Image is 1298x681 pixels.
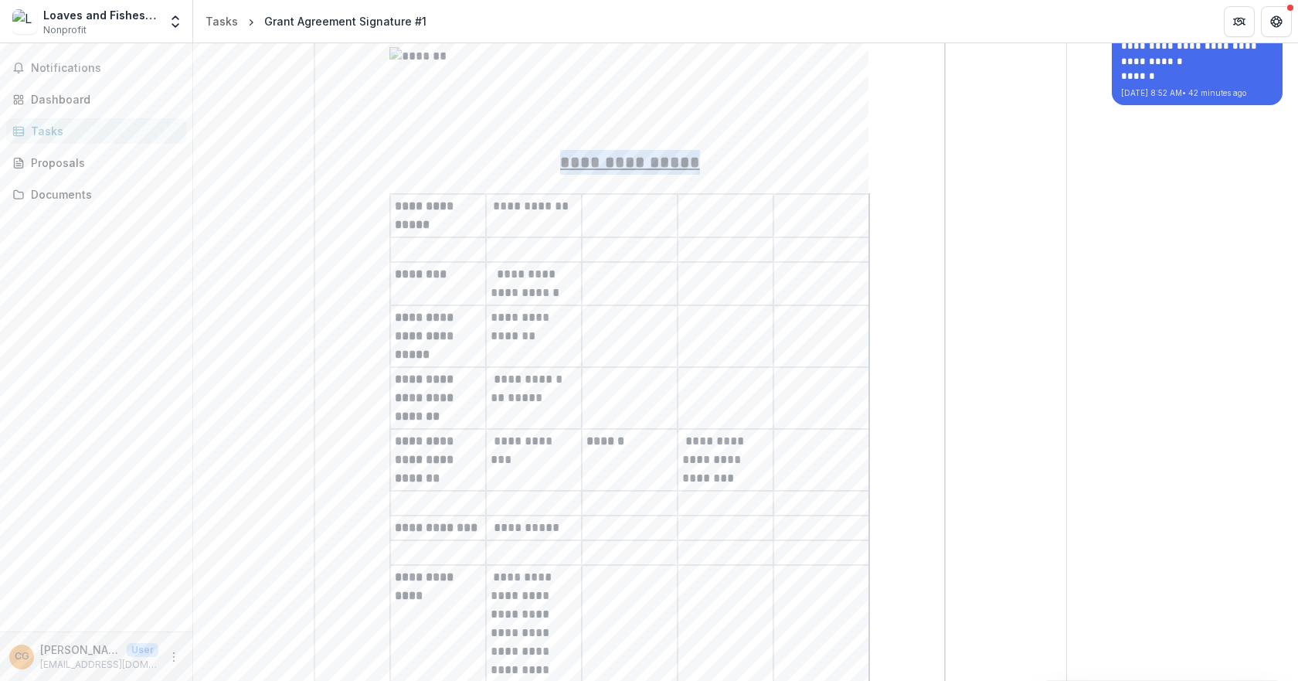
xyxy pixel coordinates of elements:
[1261,6,1292,37] button: Get Help
[165,6,186,37] button: Open entity switcher
[15,652,29,662] div: Carolyn Gross
[6,182,186,207] a: Documents
[6,87,186,112] a: Dashboard
[31,186,174,203] div: Documents
[43,23,87,37] span: Nonprofit
[43,7,158,23] div: Loaves and Fishes Too
[264,13,426,29] div: Grant Agreement Signature #1
[127,643,158,657] p: User
[31,155,174,171] div: Proposals
[1224,6,1255,37] button: Partners
[6,118,186,144] a: Tasks
[31,91,174,107] div: Dashboard
[206,13,238,29] div: Tasks
[40,658,158,672] p: [EMAIL_ADDRESS][DOMAIN_NAME]
[1121,87,1273,99] p: [DATE] 8:52 AM • 42 minutes ago
[199,10,244,32] a: Tasks
[31,62,180,75] span: Notifications
[31,123,174,139] div: Tasks
[199,10,433,32] nav: breadcrumb
[6,56,186,80] button: Notifications
[40,642,121,658] p: [PERSON_NAME]
[6,150,186,175] a: Proposals
[165,648,183,666] button: More
[12,9,37,34] img: Loaves and Fishes Too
